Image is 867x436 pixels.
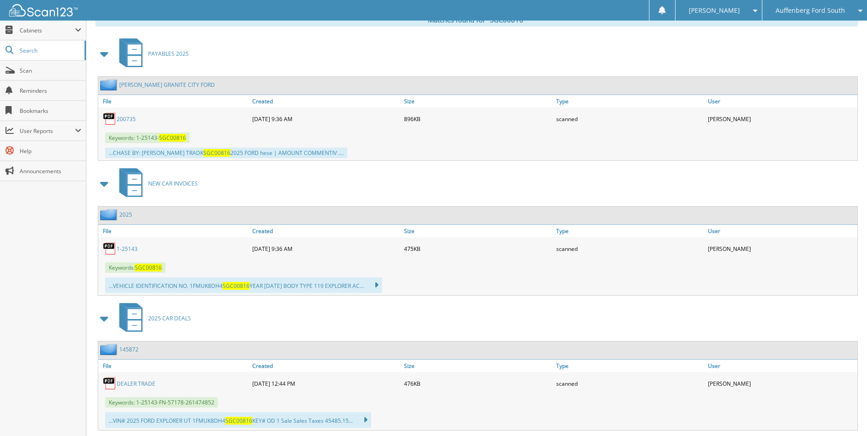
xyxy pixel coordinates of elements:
a: Size [402,360,553,372]
div: 896KB [402,110,553,128]
a: DEALER TRADE [117,380,155,388]
div: [DATE] 9:36 AM [250,239,402,258]
a: 1-25143 [117,245,138,253]
div: 476KB [402,374,553,393]
a: Created [250,360,402,372]
span: [PERSON_NAME] [689,8,740,13]
a: File [98,225,250,237]
a: Size [402,95,553,107]
div: ...VEHICLE IDENTIFICATION NO. 1FMUK8DH4 YEAR [DATE] BODY TYPE 119 EXPLORER AC... [105,277,382,293]
a: 200735 [117,115,136,123]
span: SGC00816 [223,282,250,290]
span: Cabinets [20,27,75,34]
span: User Reports [20,127,75,135]
a: User [706,360,857,372]
span: Reminders [20,87,81,95]
img: folder2.png [100,344,119,355]
span: Help [20,147,81,155]
span: Search [20,47,80,54]
div: [PERSON_NAME] [706,110,857,128]
span: SGC00816 [159,134,186,142]
img: folder2.png [100,79,119,90]
div: ...CHASE BY: [PERSON_NAME] TRADK 2025 FORD hese | AMOUNT COMMENTIV .... [105,148,347,158]
img: scan123-logo-white.svg [9,4,78,16]
div: scanned [554,110,706,128]
a: File [98,95,250,107]
span: Keywords: 1-25143-FN-57178-261474852 [105,397,218,408]
span: Keywords: 1-25143- [105,133,190,143]
div: 475KB [402,239,553,258]
span: Scan [20,67,81,74]
span: SGC00816 [203,149,230,157]
a: Type [554,225,706,237]
div: ...VIN# 2025 FORD EXPLORER UT 1FMUK8DH4 KEY# OD 1 Sale Sales Taxes 45485.15... [105,412,371,428]
span: NEW CAR INVOICES [148,180,198,187]
a: Created [250,225,402,237]
a: 2025 CAR DEALS [114,300,191,336]
iframe: Chat Widget [821,392,867,436]
div: [PERSON_NAME] [706,374,857,393]
img: PDF.png [103,377,117,390]
img: PDF.png [103,242,117,255]
span: Keywords: [105,262,165,273]
span: SGC00816 [135,264,162,271]
img: PDF.png [103,112,117,126]
div: [PERSON_NAME] [706,239,857,258]
div: [DATE] 9:36 AM [250,110,402,128]
span: Announcements [20,167,81,175]
a: 145872 [119,346,138,353]
a: Type [554,95,706,107]
a: 2025 [119,211,132,218]
a: [PERSON_NAME] GRANITE CITY FORD [119,81,215,89]
img: folder2.png [100,209,119,220]
a: User [706,95,857,107]
a: Size [402,225,553,237]
span: Auffenberg Ford South [776,8,845,13]
span: SGC00816 [225,417,252,425]
a: User [706,225,857,237]
span: 2025 CAR DEALS [148,314,191,322]
a: Type [554,360,706,372]
div: scanned [554,374,706,393]
a: Created [250,95,402,107]
a: NEW CAR INVOICES [114,165,198,202]
div: scanned [554,239,706,258]
div: [DATE] 12:44 PM [250,374,402,393]
span: PAYABLES 2025 [148,50,189,58]
a: PAYABLES 2025 [114,36,189,72]
a: File [98,360,250,372]
span: Bookmarks [20,107,81,115]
